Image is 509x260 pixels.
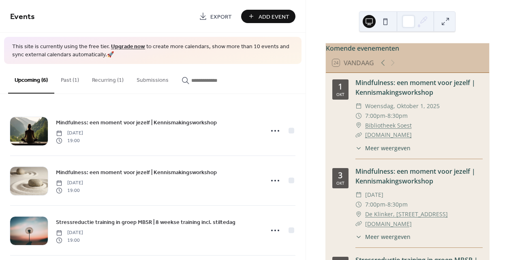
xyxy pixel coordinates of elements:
span: 7:00pm [365,111,385,121]
div: ​ [355,144,362,152]
span: [DATE] [56,229,83,237]
span: Add Event [259,13,289,21]
span: [DATE] [56,179,83,187]
span: - [385,111,387,121]
div: ​ [355,130,362,140]
span: 8:30pm [387,111,408,121]
div: okt [336,181,344,185]
span: woensdag, oktober 1, 2025 [365,101,440,111]
a: Stressreductie training in groep MBSR | 8 weekse training incl. stiltedag [56,217,235,227]
span: Stressreductie training in groep MBSR | 8 weekse training incl. stiltedag [56,218,235,227]
div: ​ [355,219,362,229]
button: Upcoming (6) [8,64,54,94]
div: ​ [355,111,362,121]
span: 19:00 [56,137,83,144]
a: De Klinker, [STREET_ADDRESS] [365,209,448,219]
span: Mindfulness: een moment voor jezelf | Kennismakingsworkshop [56,168,217,177]
span: Meer weergeven [365,144,411,152]
a: Mindfulness: een moment voor jezelf | Kennismakingsworkshop [56,168,217,177]
div: 3 [338,171,342,179]
a: Bibliotheek Soest [365,121,412,130]
span: - [385,200,387,209]
div: 1 [338,83,342,91]
div: ​ [355,209,362,219]
span: 19:00 [56,187,83,194]
span: Mindfulness: een moment voor jezelf | Kennismakingsworkshop [56,119,217,127]
div: Komende evenementen [326,43,489,53]
span: 7:00pm [365,200,385,209]
button: Add Event [241,10,295,23]
button: ​Meer weergeven [355,232,411,241]
div: ​ [355,101,362,111]
span: This site is currently using the free tier. to create more calendars, show more than 10 events an... [12,43,293,59]
button: Past (1) [54,64,86,93]
div: ​ [355,200,362,209]
a: Mindfulness: een moment voor jezelf | Kennismakingsworkshop [355,78,475,97]
a: Mindfulness: een moment voor jezelf | Kennismakingsworkshop [355,167,475,185]
a: [DOMAIN_NAME] [365,220,412,228]
a: Mindfulness: een moment voor jezelf | Kennismakingsworkshop [56,118,217,127]
div: ​ [355,121,362,130]
span: Meer weergeven [365,232,411,241]
span: 19:00 [56,237,83,244]
span: [DATE] [56,130,83,137]
span: 8:30pm [387,200,408,209]
span: [DATE] [365,190,383,200]
button: Submissions [130,64,175,93]
div: ​ [355,232,362,241]
span: Export [210,13,232,21]
div: ​ [355,190,362,200]
div: okt [336,92,344,96]
a: [DOMAIN_NAME] [365,131,412,139]
button: ​Meer weergeven [355,144,411,152]
a: Upgrade now [111,41,145,52]
span: Events [10,9,35,25]
button: Recurring (1) [86,64,130,93]
a: Export [193,10,238,23]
